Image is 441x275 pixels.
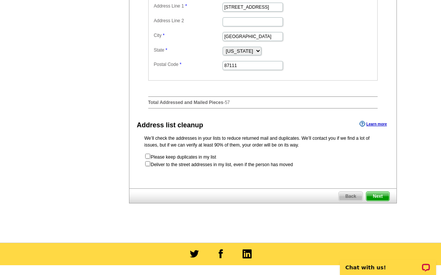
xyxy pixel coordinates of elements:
[148,100,223,105] strong: Total Addressed and Mailed Pieces
[366,192,389,201] span: Next
[144,153,381,168] form: Please keep duplicates in my list Deliver to the street addresses in my list, even if the person ...
[154,61,222,68] label: Postal Code
[338,191,363,201] a: Back
[154,32,222,39] label: City
[225,100,230,105] span: 57
[154,17,222,24] label: Address Line 2
[144,135,381,148] p: We’ll check the addresses in your lists to reduce returned mail and duplicates. We’ll contact you...
[335,251,441,275] iframe: LiveChat chat widget
[154,47,222,53] label: State
[360,121,387,127] a: Learn more
[154,3,222,9] label: Address Line 1
[339,192,363,201] span: Back
[137,120,203,130] div: Address list cleanup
